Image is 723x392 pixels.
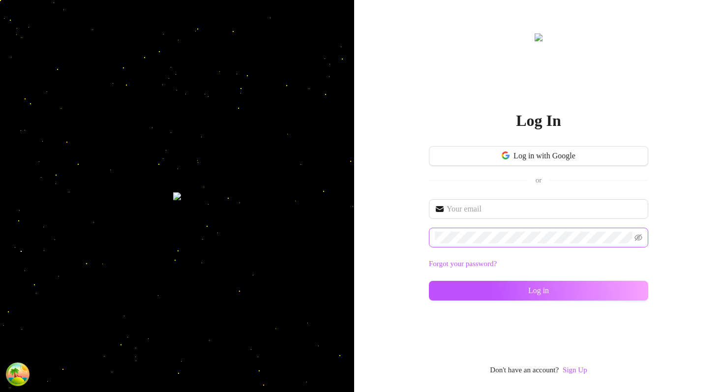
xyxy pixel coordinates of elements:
button: Log in [429,281,648,301]
img: logo.svg [535,33,542,41]
a: Sign Up [563,364,587,376]
span: Log in [528,286,549,295]
a: Forgot your password? [429,260,497,268]
h2: Log In [516,111,561,131]
span: or [536,176,542,184]
span: Don't have an account? [490,364,559,376]
img: login-background.png [173,192,181,200]
a: Forgot your password? [429,258,648,270]
span: Log in with Google [513,151,575,160]
button: Log in with Google [429,146,648,166]
button: Open Tanstack query devtools [8,364,28,384]
a: Sign Up [563,366,587,374]
span: eye-invisible [634,234,642,241]
input: Your email [447,203,642,215]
